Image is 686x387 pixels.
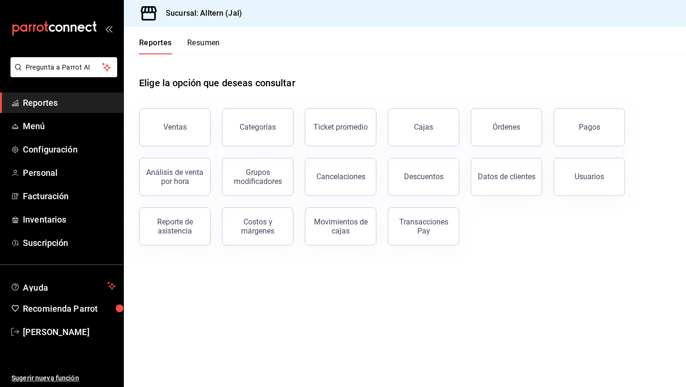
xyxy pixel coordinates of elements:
button: Órdenes [471,108,542,146]
span: Sugerir nueva función [11,373,116,383]
button: Usuarios [554,158,625,196]
button: Pagos [554,108,625,146]
div: Pagos [579,122,600,132]
span: Ayuda [23,280,103,292]
div: Transacciones Pay [394,217,453,235]
span: [PERSON_NAME] [23,326,116,338]
div: Ventas [163,122,187,132]
div: Datos de clientes [478,172,535,181]
div: Cajas [414,122,434,133]
button: Reporte de asistencia [139,207,211,245]
button: Ventas [139,108,211,146]
div: Análisis de venta por hora [145,168,204,186]
div: navigation tabs [139,38,220,54]
h3: Sucursal: Alltern (Jal) [158,8,242,19]
button: Transacciones Pay [388,207,459,245]
button: Pregunta a Parrot AI [10,57,117,77]
div: Categorías [240,122,276,132]
button: Ticket promedio [305,108,376,146]
button: Grupos modificadores [222,158,293,196]
div: Grupos modificadores [228,168,287,186]
button: Descuentos [388,158,459,196]
span: Facturación [23,190,116,203]
a: Cajas [388,108,459,146]
div: Ticket promedio [313,122,368,132]
div: Descuentos [404,172,444,181]
span: Configuración [23,143,116,156]
span: Inventarios [23,213,116,226]
button: Análisis de venta por hora [139,158,211,196]
span: Recomienda Parrot [23,302,116,315]
button: Resumen [187,38,220,54]
div: Reporte de asistencia [145,217,204,235]
h1: Elige la opción que deseas consultar [139,76,295,90]
div: Órdenes [493,122,520,132]
span: Pregunta a Parrot AI [26,62,102,72]
span: Suscripción [23,236,116,249]
span: Menú [23,120,116,132]
button: Categorías [222,108,293,146]
button: open_drawer_menu [105,25,112,32]
div: Usuarios [575,172,604,181]
span: Reportes [23,96,116,109]
button: Movimientos de cajas [305,207,376,245]
button: Cancelaciones [305,158,376,196]
button: Reportes [139,38,172,54]
div: Cancelaciones [316,172,365,181]
div: Movimientos de cajas [311,217,370,235]
button: Datos de clientes [471,158,542,196]
span: Personal [23,166,116,179]
a: Pregunta a Parrot AI [7,69,117,79]
button: Costos y márgenes [222,207,293,245]
div: Costos y márgenes [228,217,287,235]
